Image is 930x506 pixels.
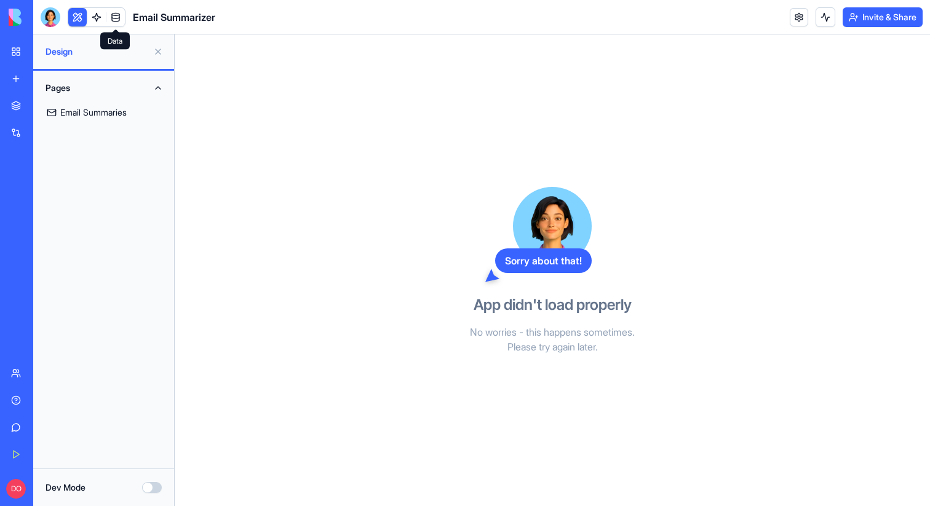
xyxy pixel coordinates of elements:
[41,98,167,127] a: Email Summaries
[100,33,130,50] div: Data
[474,295,632,315] h3: App didn't load properly
[41,78,167,98] button: Pages
[133,10,215,25] span: Email Summarizer
[843,7,923,27] button: Invite & Share
[9,9,85,26] img: logo
[6,479,26,499] span: DO
[411,325,694,354] p: No worries - this happens sometimes. Please try again later.
[46,45,148,58] span: Design
[46,481,85,494] label: Dev Mode
[495,248,592,273] div: Sorry about that!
